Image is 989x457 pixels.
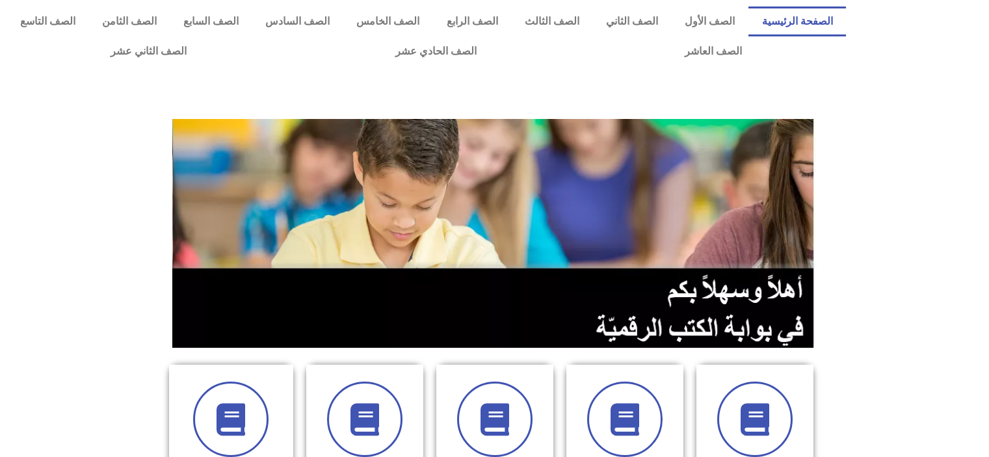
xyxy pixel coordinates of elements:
[252,7,343,36] a: الصف السادس
[433,7,511,36] a: الصف الرابع
[592,7,671,36] a: الصف الثاني
[170,7,252,36] a: الصف السابع
[748,7,846,36] a: الصفحة الرئيسية
[88,7,170,36] a: الصف الثامن
[7,7,88,36] a: الصف التاسع
[672,7,748,36] a: الصف الأول
[343,7,433,36] a: الصف الخامس
[511,7,592,36] a: الصف الثالث
[291,36,580,66] a: الصف الحادي عشر
[7,36,291,66] a: الصف الثاني عشر
[581,36,846,66] a: الصف العاشر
